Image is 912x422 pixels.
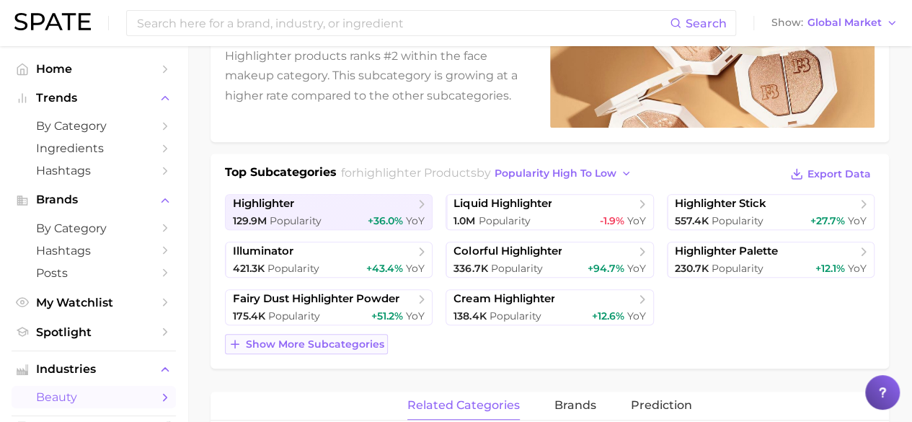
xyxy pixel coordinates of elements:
span: YoY [406,214,425,227]
span: YoY [406,309,425,322]
span: -1.9% [600,214,624,227]
span: +12.6% [592,309,624,322]
span: Trends [36,92,151,105]
span: Show more subcategories [246,338,384,351]
button: Export Data [787,164,875,184]
span: 230.7k [675,262,709,275]
a: My Watchlist [12,291,176,314]
span: Prediction [631,399,692,412]
button: Brands [12,189,176,211]
span: for by [341,166,636,180]
span: Hashtags [36,244,151,258]
span: by Category [36,221,151,235]
span: Popularity [478,214,530,227]
span: +27.7% [810,214,845,227]
a: Home [12,58,176,80]
span: Spotlight [36,325,151,339]
button: Trends [12,87,176,109]
span: colorful highlighter [453,245,562,258]
span: Export Data [807,168,871,180]
span: Industries [36,363,151,376]
span: My Watchlist [36,296,151,309]
span: beauty [36,390,151,404]
a: highlighter129.9m Popularity+36.0% YoY [225,194,433,230]
span: Hashtags [36,164,151,177]
span: Popularity [268,309,320,322]
span: Popularity [712,262,763,275]
span: +51.2% [371,309,403,322]
span: by Category [36,119,151,133]
span: +36.0% [368,214,403,227]
span: Show [771,19,803,27]
span: YoY [848,262,867,275]
span: Global Market [807,19,882,27]
a: by Category [12,115,176,137]
a: highlighter palette230.7k Popularity+12.1% YoY [667,242,875,278]
a: illuminator421.3k Popularity+43.4% YoY [225,242,433,278]
span: +43.4% [366,262,403,275]
span: popularity high to low [495,167,616,180]
span: illuminator [233,245,293,258]
a: liquid highlighter1.0m Popularity-1.9% YoY [446,194,653,230]
h1: Top Subcategories [225,164,337,185]
span: YoY [848,214,867,227]
span: +12.1% [815,262,845,275]
span: fairy dust highlighter powder [233,292,399,306]
a: Posts [12,262,176,284]
a: cream highlighter138.4k Popularity+12.6% YoY [446,289,653,325]
span: 175.4k [233,309,265,322]
a: beauty [12,386,176,408]
span: Home [36,62,151,76]
a: Hashtags [12,159,176,182]
a: Spotlight [12,321,176,343]
span: YoY [627,214,646,227]
span: 138.4k [453,309,486,322]
span: YoY [627,309,646,322]
span: 421.3k [233,262,265,275]
span: Ingredients [36,141,151,155]
span: Popularity [712,214,763,227]
span: highlighter palette [675,245,778,258]
span: 129.9m [233,214,267,227]
span: 1.0m [453,214,475,227]
span: 557.4k [675,214,709,227]
span: cream highlighter [453,292,554,306]
span: Popularity [267,262,319,275]
a: fairy dust highlighter powder175.4k Popularity+51.2% YoY [225,289,433,325]
span: highlighter products [356,166,477,180]
img: SPATE [14,13,91,30]
span: Popularity [270,214,322,227]
span: +94.7% [588,262,624,275]
button: Industries [12,359,176,380]
span: YoY [406,262,425,275]
span: highlighter [233,197,294,211]
input: Search here for a brand, industry, or ingredient [136,11,670,35]
span: liquid highlighter [453,197,552,211]
span: YoY [627,262,646,275]
span: brands [554,399,596,412]
span: related categories [407,399,520,412]
a: by Category [12,217,176,239]
a: Hashtags [12,239,176,262]
span: Popularity [490,262,542,275]
a: highlighter stick557.4k Popularity+27.7% YoY [667,194,875,230]
button: popularity high to low [491,164,636,183]
a: colorful highlighter336.7k Popularity+94.7% YoY [446,242,653,278]
span: Popularity [489,309,541,322]
span: highlighter stick [675,197,766,211]
a: Ingredients [12,137,176,159]
span: Brands [36,193,151,206]
button: Show more subcategories [225,334,388,354]
span: Posts [36,266,151,280]
span: 336.7k [453,262,487,275]
p: Highlighter products ranks #2 within the face makeup category. This subcategory is growing at a h... [225,46,533,105]
button: ShowGlobal Market [768,14,901,32]
span: Search [686,17,727,30]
